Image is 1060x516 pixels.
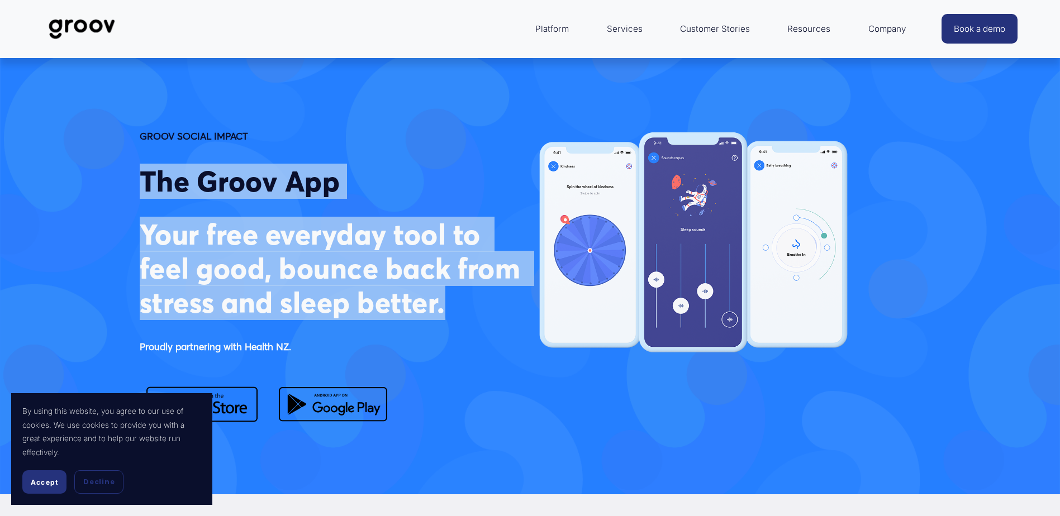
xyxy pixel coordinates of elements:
[42,11,121,47] img: Groov | Workplace Science Platform | Unlock Performance | Drive Results
[674,16,755,42] a: Customer Stories
[530,16,574,42] a: folder dropdown
[140,130,248,142] strong: GROOV SOCIAL IMPACT
[863,16,912,42] a: folder dropdown
[22,404,201,459] p: By using this website, you agree to our use of cookies. We use cookies to provide you with a grea...
[782,16,836,42] a: folder dropdown
[140,164,340,199] span: The Groov App
[31,478,58,486] span: Accept
[787,21,830,37] span: Resources
[140,341,291,352] strong: Proudly partnering with Health NZ.
[11,393,212,505] section: Cookie banner
[868,21,906,37] span: Company
[74,470,123,494] button: Decline
[22,470,66,494] button: Accept
[140,217,527,320] strong: Your free everyday tool to feel good, bounce back from stress and sleep better.
[942,14,1018,44] a: Book a demo
[601,16,648,42] a: Services
[83,477,115,487] span: Decline
[535,21,569,37] span: Platform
